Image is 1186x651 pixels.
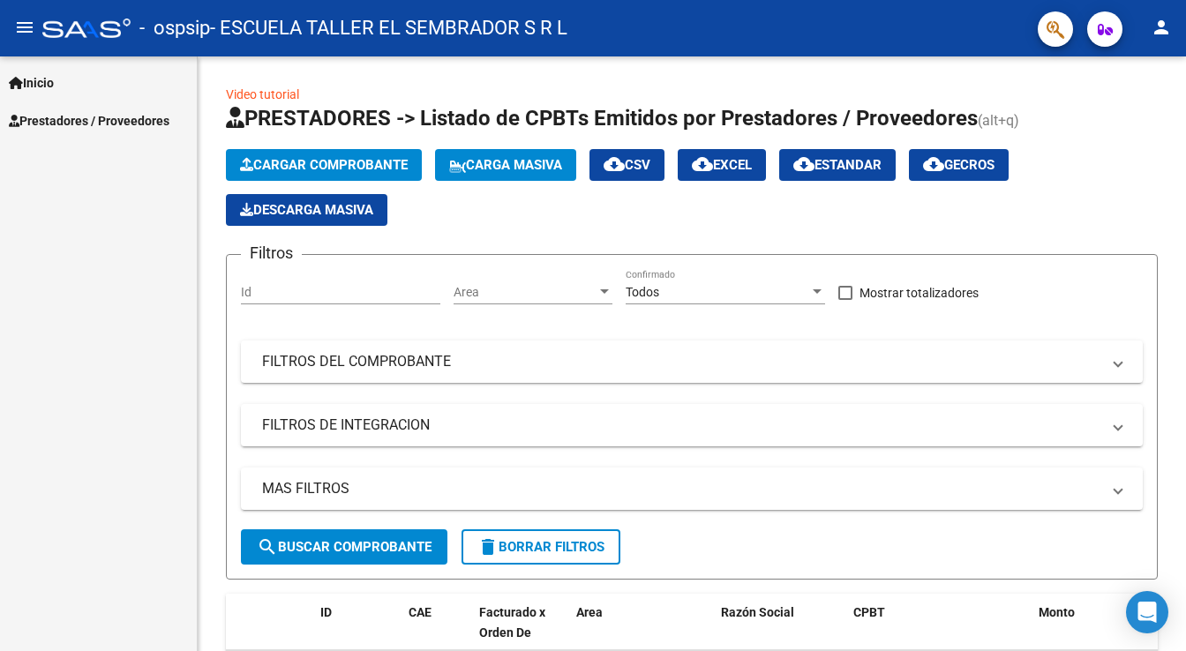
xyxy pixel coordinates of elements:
mat-icon: cloud_download [793,153,814,175]
mat-panel-title: FILTROS DEL COMPROBANTE [262,352,1100,371]
span: EXCEL [692,157,752,173]
span: - ospsip [139,9,210,48]
mat-icon: search [257,536,278,557]
mat-icon: person [1151,17,1172,38]
a: Video tutorial [226,87,299,101]
span: Carga Masiva [449,157,562,173]
button: CSV [589,149,664,181]
span: CPBT [853,605,885,619]
mat-panel-title: FILTROS DE INTEGRACION [262,415,1100,435]
span: Area [454,285,597,300]
span: Prestadores / Proveedores [9,111,169,131]
mat-expansion-panel-header: FILTROS DEL COMPROBANTE [241,340,1143,383]
mat-icon: cloud_download [604,153,625,175]
span: - ESCUELA TALLER EL SEMBRADOR S R L [210,9,567,48]
span: Cargar Comprobante [240,157,408,173]
mat-expansion-panel-header: MAS FILTROS [241,468,1143,510]
span: Borrar Filtros [477,539,604,555]
span: PRESTADORES -> Listado de CPBTs Emitidos por Prestadores / Proveedores [226,106,978,131]
button: Descarga Masiva [226,194,387,226]
div: Open Intercom Messenger [1126,591,1168,633]
span: Estandar [793,157,882,173]
span: Facturado x Orden De [479,605,545,640]
span: (alt+q) [978,112,1019,129]
span: Inicio [9,73,54,93]
button: Carga Masiva [435,149,576,181]
span: Descarga Masiva [240,202,373,218]
button: Estandar [779,149,896,181]
span: Monto [1039,605,1075,619]
mat-icon: delete [477,536,499,557]
mat-expansion-panel-header: FILTROS DE INTEGRACION [241,404,1143,446]
span: Todos [626,285,659,299]
span: CSV [604,157,650,173]
button: Gecros [909,149,1009,181]
span: Gecros [923,157,995,173]
button: Cargar Comprobante [226,149,422,181]
span: Area [576,605,603,619]
app-download-masive: Descarga masiva de comprobantes (adjuntos) [226,194,387,226]
mat-panel-title: MAS FILTROS [262,479,1100,498]
span: Razón Social [721,605,794,619]
span: CAE [409,605,432,619]
button: Borrar Filtros [462,529,620,565]
button: Buscar Comprobante [241,529,447,565]
span: Buscar Comprobante [257,539,432,555]
span: Mostrar totalizadores [859,282,979,303]
button: EXCEL [678,149,766,181]
mat-icon: cloud_download [692,153,713,175]
mat-icon: menu [14,17,35,38]
h3: Filtros [241,241,302,266]
mat-icon: cloud_download [923,153,944,175]
span: ID [320,605,332,619]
